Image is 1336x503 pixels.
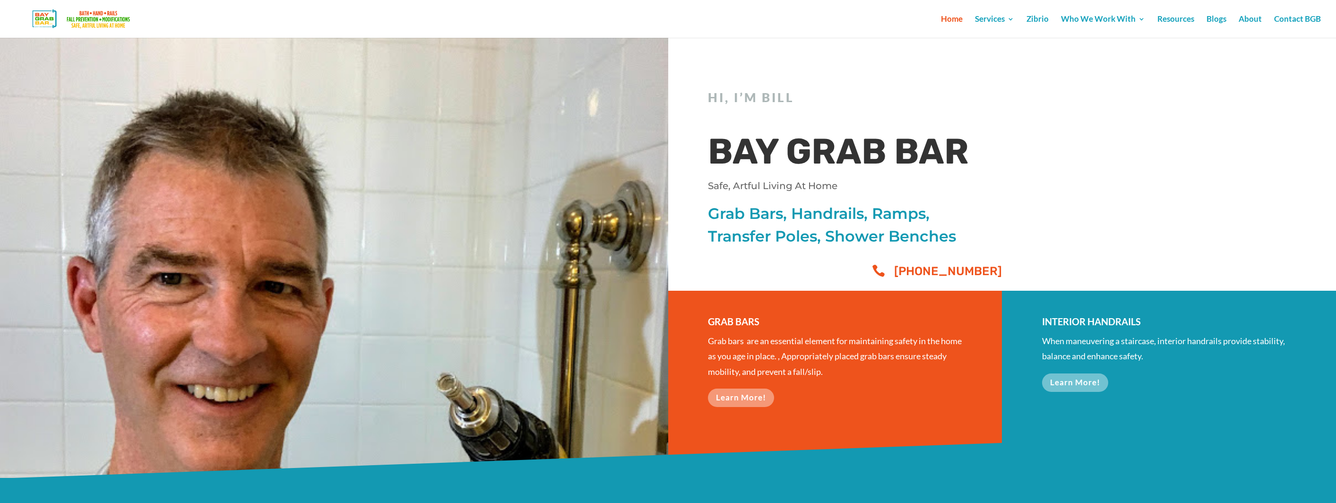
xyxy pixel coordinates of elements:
[872,264,885,278] span: 
[1157,16,1194,38] a: Resources
[1042,373,1108,392] a: Learn More!
[1026,16,1049,38] a: Zibrio
[708,202,991,248] p: Grab Bars, Handrails, Ramps, Transfer Poles, Shower Benches
[708,179,991,192] p: Safe, Artful Living At Home
[708,314,962,333] h3: GRAB BARS
[975,16,1014,38] a: Services
[1207,16,1226,38] a: Blogs
[1061,16,1145,38] a: Who We Work With
[708,90,991,110] h2: Hi, I’m Bill
[894,264,1002,278] span: [PHONE_NUMBER]
[1274,16,1321,38] a: Contact BGB
[1042,314,1296,333] h3: INTERIOR HANDRAILS
[708,389,774,407] a: Learn More!
[16,7,149,31] img: Bay Grab Bar
[708,336,962,377] span: Grab bars are an essential element for maintaining safety in the home as you age in place. , Appr...
[1239,16,1262,38] a: About
[941,16,963,38] a: Home
[708,129,991,180] h1: BAY GRAB BAR
[1042,336,1285,361] span: When maneuvering a staircase, interior handrails provide stability, balance and enhance safety.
